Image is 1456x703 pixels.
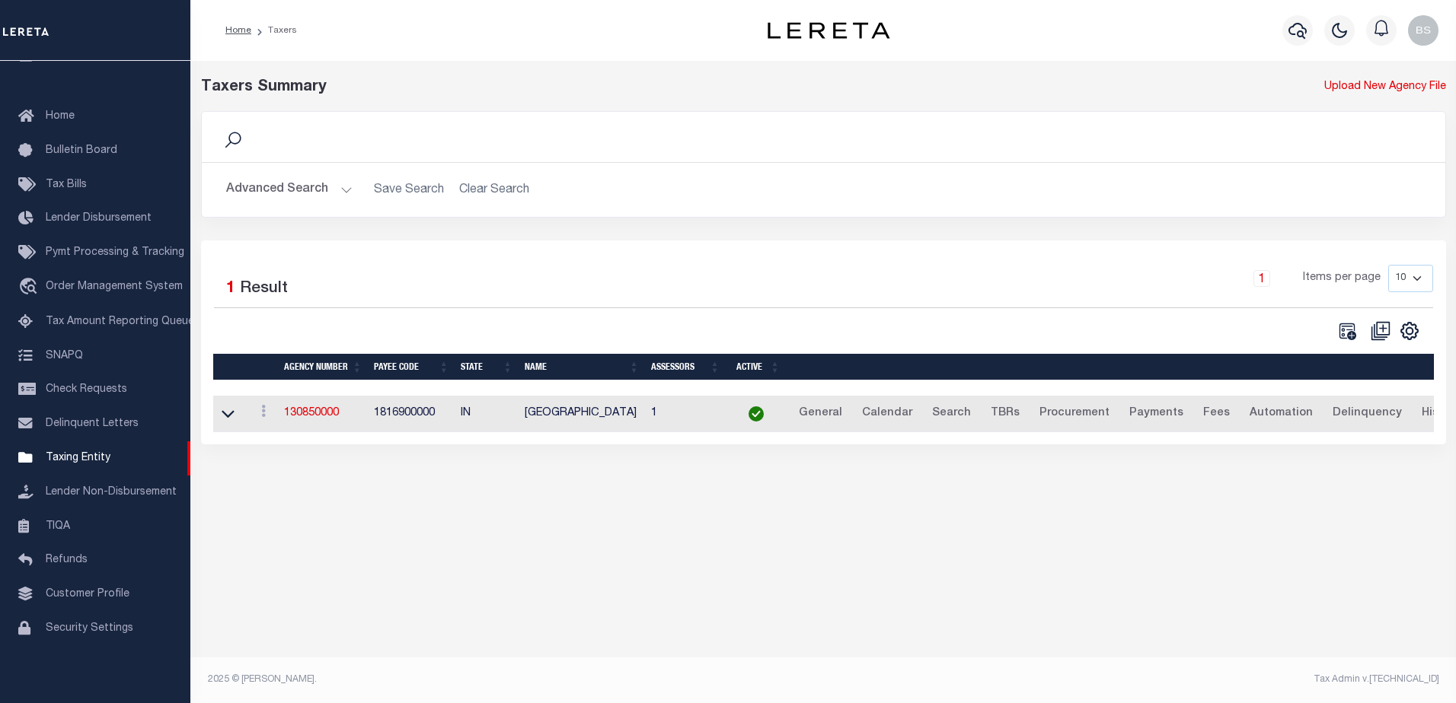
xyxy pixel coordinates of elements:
td: 1 [645,396,726,433]
a: Delinquency [1326,402,1409,426]
span: Security Settings [46,623,133,634]
span: TIQA [46,520,70,531]
th: Name: activate to sort column ascending [519,354,645,380]
td: IN [455,396,519,433]
span: 1 [226,281,235,297]
td: 1816900000 [368,396,455,433]
span: Customer Profile [46,589,129,600]
span: Tax Bills [46,180,87,190]
th: State: activate to sort column ascending [455,354,519,380]
a: Procurement [1033,402,1116,426]
a: Calendar [855,402,919,426]
span: Pymt Processing & Tracking [46,247,184,258]
span: Lender Disbursement [46,213,152,224]
img: svg+xml;base64,PHN2ZyB4bWxucz0iaHR0cDovL3d3dy53My5vcmcvMjAwMC9zdmciIHBvaW50ZXItZXZlbnRzPSJub25lIi... [1408,15,1438,46]
span: Tax Amount Reporting Queue [46,317,194,327]
div: Tax Admin v.[TECHNICAL_ID] [835,673,1439,686]
button: Advanced Search [226,175,353,205]
a: TBRs [984,402,1027,426]
span: Taxing Entity [46,453,110,463]
a: 130850000 [284,408,339,418]
th: Payee Code: activate to sort column ascending [368,354,455,380]
span: Home [46,111,75,122]
span: Refunds [46,555,88,565]
td: [GEOGRAPHIC_DATA] [519,396,645,433]
i: travel_explore [18,278,43,297]
span: SNAPQ [46,350,83,361]
span: Items per page [1303,270,1381,287]
label: Result [240,277,288,301]
a: Home [225,26,251,35]
a: Payments [1122,402,1190,426]
th: Agency Number: activate to sort column ascending [278,354,368,380]
a: Search [925,402,978,426]
a: 1 [1253,270,1270,287]
a: Automation [1243,402,1320,426]
span: Check Requests [46,384,127,395]
th: Assessors: activate to sort column ascending [645,354,726,380]
span: Delinquent Letters [46,418,139,429]
span: Order Management System [46,282,183,292]
a: Upload New Agency File [1324,79,1446,96]
img: logo-dark.svg [768,22,889,39]
a: General [792,402,849,426]
li: Taxers [251,24,297,37]
span: Lender Non-Disbursement [46,487,177,498]
th: Active: activate to sort column ascending [726,354,786,380]
span: Bulletin Board [46,145,117,156]
div: Taxers Summary [201,76,1129,99]
a: Fees [1196,402,1237,426]
div: 2025 © [PERSON_NAME]. [196,673,824,686]
img: check-icon-green.svg [749,406,764,421]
